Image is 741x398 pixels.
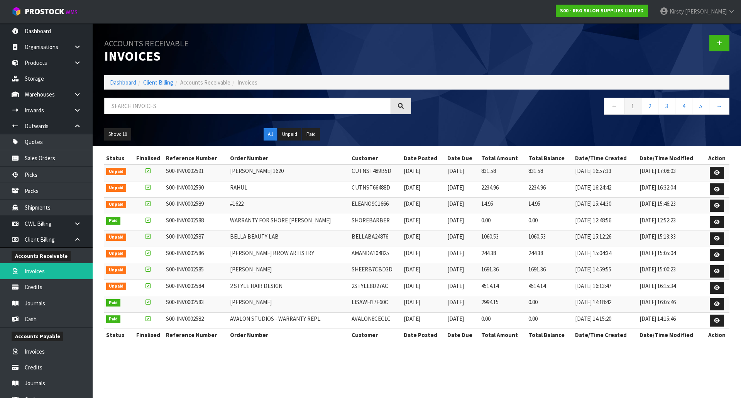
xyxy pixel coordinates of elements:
th: Finalised [132,152,164,164]
td: 0.00 [479,312,526,329]
th: Total Amount [479,329,526,341]
img: cube-alt.png [12,7,21,16]
td: [DATE] 15:46:23 [638,198,704,214]
td: 0.00 [526,312,573,329]
td: 2234.96 [479,181,526,198]
a: ← [604,98,624,114]
span: Accounts Receivable [12,251,71,261]
td: S00-INV0002589 [164,198,228,214]
th: Reference Number [164,152,228,164]
td: 2994.15 [479,296,526,313]
td: 0.00 [526,296,573,313]
nav: Page navigation [423,98,729,117]
th: Order Number [228,152,350,164]
td: S00-INV0002587 [164,230,228,247]
td: [DATE] [402,247,445,263]
a: Client Billing [143,79,173,86]
th: Finalised [132,329,164,341]
td: BELLA BEAUTY LAB [228,230,350,247]
td: [DATE] 16:15:34 [638,279,704,296]
th: Reference Number [164,329,228,341]
td: [DATE] [445,312,479,329]
span: Paid [106,315,120,323]
td: [DATE] [445,263,479,280]
td: 831.58 [479,164,526,181]
td: #1622 [228,198,350,214]
td: S00-INV0002588 [164,214,228,230]
td: [DATE] [445,230,479,247]
td: S00-INV0002591 [164,164,228,181]
button: Show: 10 [104,128,131,141]
td: [DATE] [402,181,445,198]
span: Paid [106,217,120,225]
td: [DATE] [445,198,479,214]
td: 1691.36 [479,263,526,280]
a: S00 - RKG SALON SUPPLIES LIMITED [556,5,648,17]
td: [DATE] [445,279,479,296]
td: [DATE] 14:15:20 [573,312,638,329]
td: [DATE] 16:13:47 [573,279,638,296]
td: 1060.53 [479,230,526,247]
td: [DATE] 16:05:46 [638,296,704,313]
th: Action [705,329,729,341]
td: [PERSON_NAME] 1620 [228,164,350,181]
span: Accounts Receivable [180,79,230,86]
a: → [709,98,729,114]
span: Unpaid [106,266,126,274]
td: [DATE] 15:04:34 [573,247,638,263]
small: WMS [66,8,78,16]
td: [DATE] [402,230,445,247]
a: 5 [692,98,709,114]
td: S00-INV0002584 [164,279,228,296]
td: WARRANTY FOR SHORE [PERSON_NAME] [228,214,350,230]
td: [PERSON_NAME] [228,263,350,280]
span: ProStock [25,7,64,17]
td: 244.38 [526,247,573,263]
span: Paid [106,299,120,307]
th: Total Amount [479,152,526,164]
td: [DATE] 15:12:26 [573,230,638,247]
span: Unpaid [106,184,126,192]
td: 4514.14 [479,279,526,296]
td: [DATE] 14:59:55 [573,263,638,280]
td: LISAWH17F60C [350,296,402,313]
td: [DATE] [445,296,479,313]
td: [DATE] [402,296,445,313]
td: [DATE] [445,164,479,181]
td: AVALON STUDIOS - WARRANTY REPL. [228,312,350,329]
h1: Invoices [104,35,411,64]
td: 2234.96 [526,181,573,198]
th: Date Posted [402,329,445,341]
td: 0.00 [479,214,526,230]
td: 2STYLE8D27AC [350,279,402,296]
td: [DATE] 16:32:04 [638,181,704,198]
td: 1691.36 [526,263,573,280]
button: Paid [302,128,320,141]
td: [DATE] 15:13:33 [638,230,704,247]
td: [DATE] [402,312,445,329]
th: Date/Time Modified [638,329,704,341]
td: SHEERB7CBD3D [350,263,402,280]
span: Accounts Payable [12,332,63,341]
td: [DATE] [402,263,445,280]
td: S00-INV0002582 [164,312,228,329]
td: CUTNST66488D [350,181,402,198]
td: AMANDA104825 [350,247,402,263]
td: [DATE] [445,247,479,263]
td: [DATE] [445,214,479,230]
th: Customer [350,329,402,341]
th: Date/Time Modified [638,152,704,164]
span: Unpaid [106,168,126,176]
td: [DATE] 12:52:23 [638,214,704,230]
td: [DATE] 15:44:30 [573,198,638,214]
td: 244.38 [479,247,526,263]
td: [DATE] [402,164,445,181]
a: 1 [624,98,641,114]
td: 14.95 [479,198,526,214]
td: [DATE] 14:18:42 [573,296,638,313]
span: Unpaid [106,283,126,290]
td: [DATE] 16:57:13 [573,164,638,181]
input: Search invoices [104,98,391,114]
td: 2 STYLE HAIR DESIGN [228,279,350,296]
button: Unpaid [278,128,301,141]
